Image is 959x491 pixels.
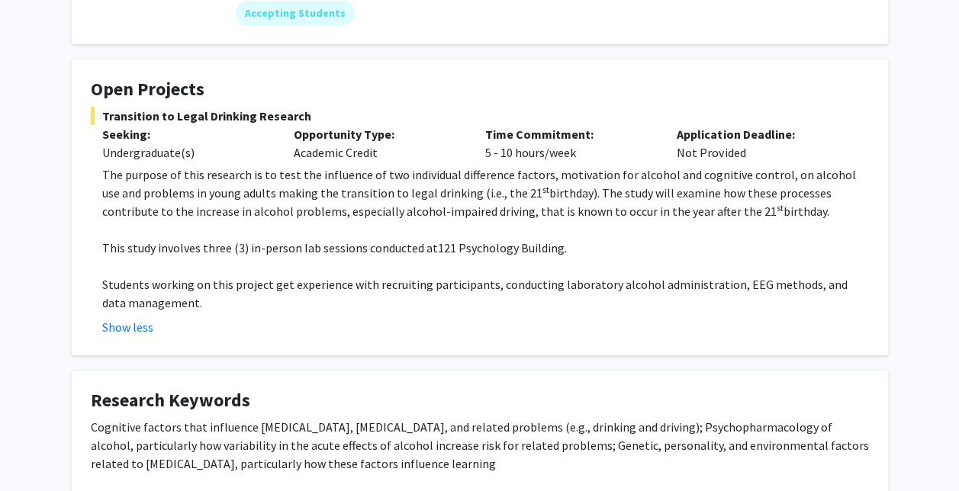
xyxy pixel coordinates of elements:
[102,167,856,201] span: The purpose of this research is to test the influence of two individual difference factors, motiv...
[102,318,153,336] button: Show less
[102,275,869,312] p: Students working on this project get experience with recruiting participants, conducting laborato...
[91,418,869,473] div: Cognitive factors that influence [MEDICAL_DATA], [MEDICAL_DATA], and related problems (e.g., drin...
[91,79,869,101] h4: Open Projects
[102,239,869,257] p: 121 Psychology Building.
[542,184,549,195] sup: st
[11,422,65,480] iframe: Chat
[485,125,654,143] p: Time Commitment:
[282,125,474,162] div: Academic Credit
[294,125,462,143] p: Opportunity Type:
[91,390,869,412] h4: Research Keywords
[474,125,665,162] div: 5 - 10 hours/week
[91,107,869,125] span: Transition to Legal Drinking Research
[102,143,271,162] div: Undergraduate(s)
[102,185,832,219] span: birthday). The study will examine how these processes contribute to the increase in alcohol probl...
[665,125,857,162] div: Not Provided
[236,1,355,25] mat-chip: Accepting Students
[784,204,829,219] span: birthday.
[777,202,784,213] sup: st
[102,240,438,255] span: This study involves three (3) in-person lab sessions conducted at
[102,125,271,143] p: Seeking:
[677,125,845,143] p: Application Deadline:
